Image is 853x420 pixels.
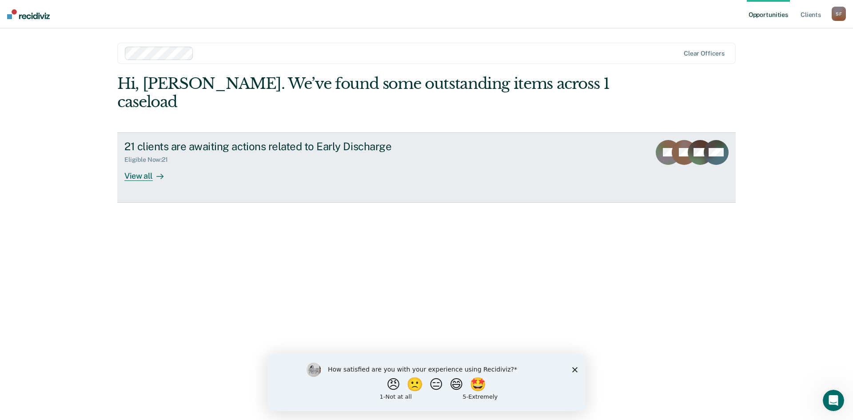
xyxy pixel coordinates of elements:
[832,7,846,21] button: SF
[684,50,725,57] div: Clear officers
[117,75,612,111] div: Hi, [PERSON_NAME]. We’ve found some outstanding items across 1 caseload
[823,390,844,411] iframe: Intercom live chat
[124,164,174,181] div: View all
[267,354,586,411] iframe: Survey by Kim from Recidiviz
[117,132,736,203] a: 21 clients are awaiting actions related to Early DischargeEligible Now:21View all
[7,9,50,19] img: Recidiviz
[124,156,175,164] div: Eligible Now : 21
[124,140,436,153] div: 21 clients are awaiting actions related to Early Discharge
[832,7,846,21] div: S F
